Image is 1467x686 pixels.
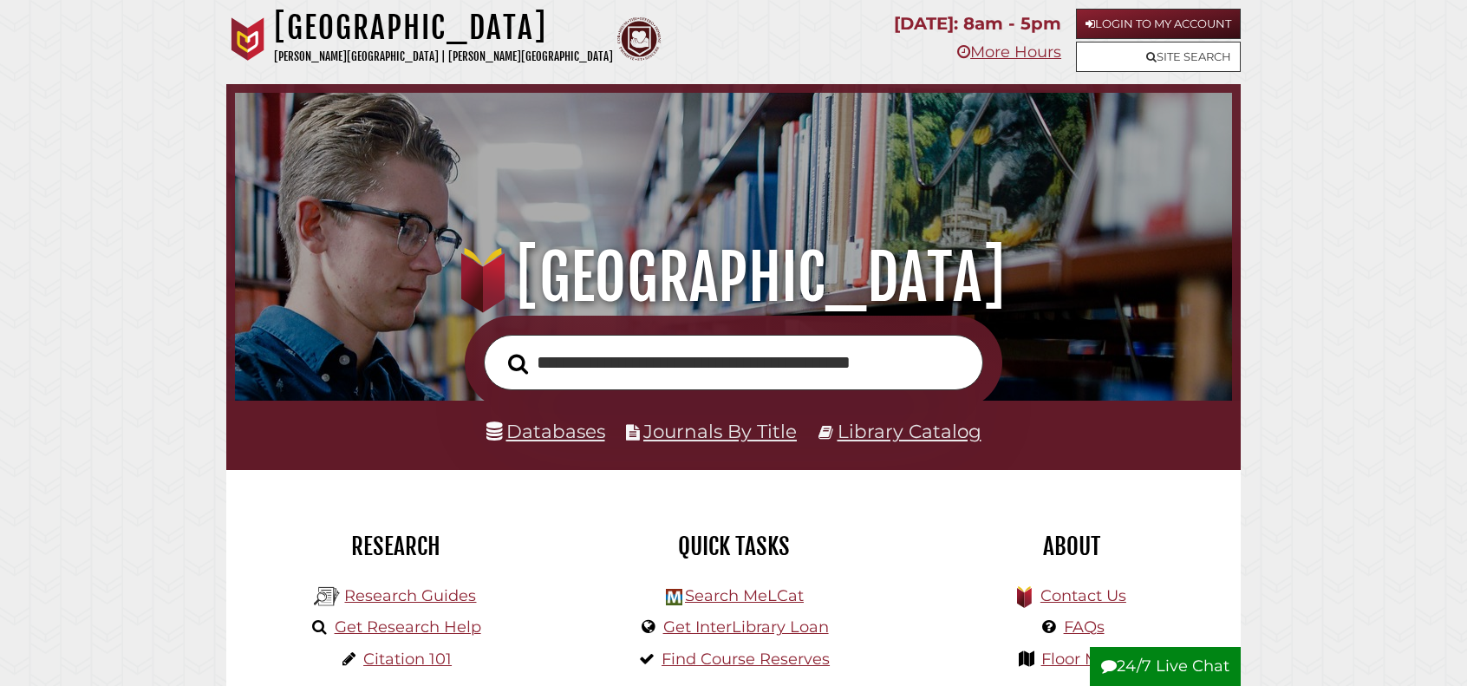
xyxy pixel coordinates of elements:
img: Calvin Theological Seminary [617,17,661,61]
a: FAQs [1064,617,1105,637]
img: Calvin University [226,17,270,61]
img: Hekman Library Logo [666,589,682,605]
a: Find Course Reserves [662,650,830,669]
a: Search MeLCat [685,586,804,605]
a: Login to My Account [1076,9,1241,39]
button: Search [499,349,537,380]
a: Floor Maps [1041,650,1127,669]
h1: [GEOGRAPHIC_DATA] [257,239,1209,316]
h2: Quick Tasks [577,532,890,561]
a: Citation 101 [363,650,452,669]
a: Library Catalog [838,420,981,442]
a: Get InterLibrary Loan [663,617,829,637]
a: Site Search [1076,42,1241,72]
a: Databases [486,420,605,442]
h1: [GEOGRAPHIC_DATA] [274,9,613,47]
img: Hekman Library Logo [314,584,340,610]
i: Search [508,353,528,375]
a: Research Guides [344,586,476,605]
a: Journals By Title [643,420,797,442]
a: Get Research Help [335,617,481,637]
p: [PERSON_NAME][GEOGRAPHIC_DATA] | [PERSON_NAME][GEOGRAPHIC_DATA] [274,47,613,67]
a: Contact Us [1040,586,1126,605]
h2: About [916,532,1228,561]
h2: Research [239,532,551,561]
p: [DATE]: 8am - 5pm [894,9,1061,39]
a: More Hours [957,42,1061,62]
